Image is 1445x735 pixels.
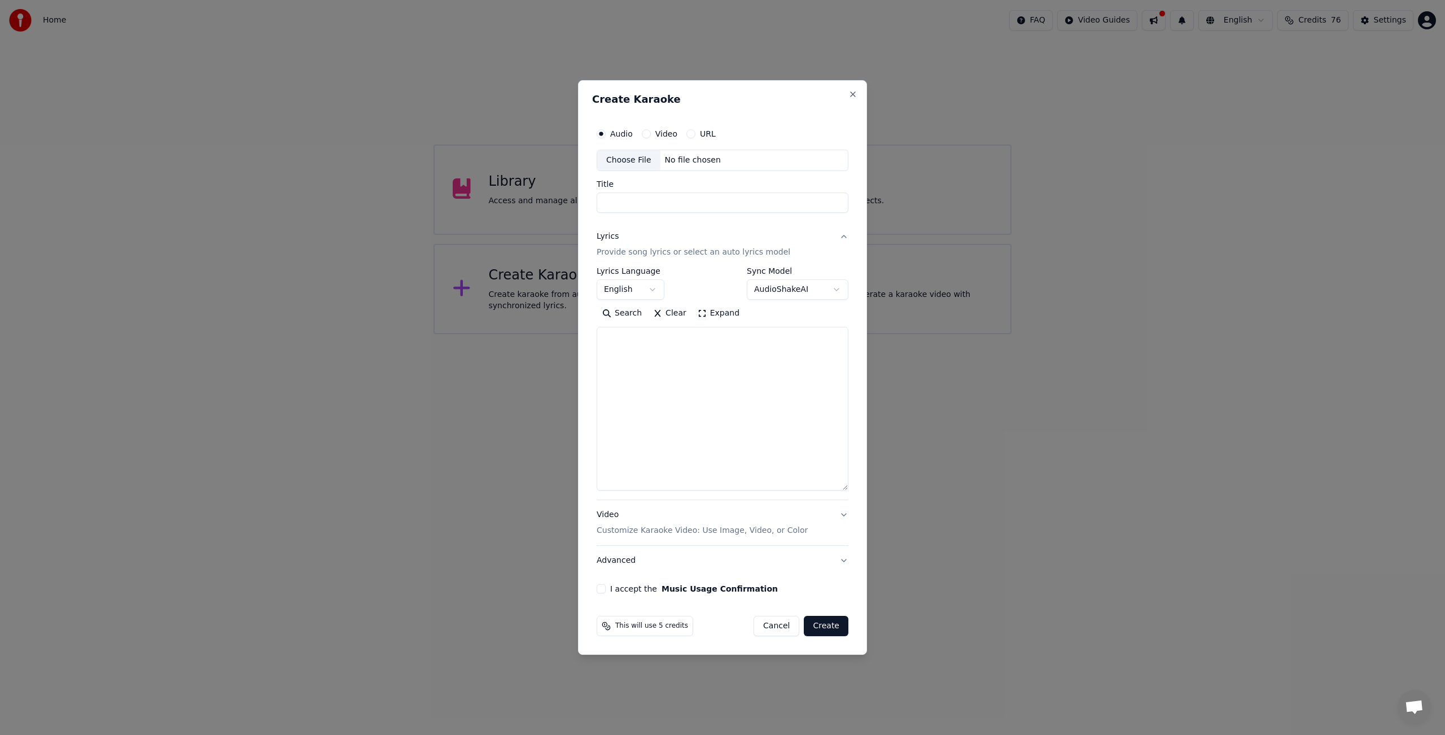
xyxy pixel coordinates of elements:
h2: Create Karaoke [592,94,853,104]
label: I accept the [610,585,778,593]
p: Customize Karaoke Video: Use Image, Video, or Color [597,525,808,536]
div: No file chosen [660,155,725,166]
label: Lyrics Language [597,267,664,275]
span: This will use 5 credits [615,622,688,631]
button: Search [597,304,647,322]
button: VideoCustomize Karaoke Video: Use Image, Video, or Color [597,500,848,545]
button: Advanced [597,546,848,575]
label: URL [700,130,716,138]
p: Provide song lyrics or select an auto lyrics model [597,247,790,258]
button: LyricsProvide song lyrics or select an auto lyrics model [597,222,848,267]
label: Sync Model [747,267,848,275]
label: Title [597,180,848,188]
button: Expand [692,304,745,322]
div: Choose File [597,150,660,170]
div: Video [597,509,808,536]
button: Clear [647,304,692,322]
button: Cancel [754,616,799,636]
label: Audio [610,130,633,138]
button: Create [804,616,848,636]
button: I accept the [662,585,778,593]
label: Video [655,130,677,138]
div: LyricsProvide song lyrics or select an auto lyrics model [597,267,848,500]
div: Lyrics [597,231,619,242]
